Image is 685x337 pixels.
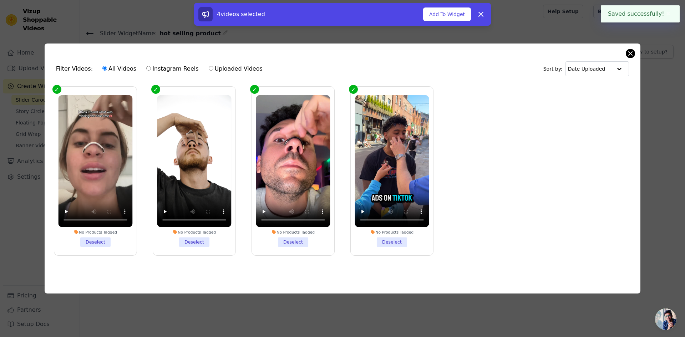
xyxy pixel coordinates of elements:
[655,308,676,330] a: Open chat
[146,64,199,73] label: Instagram Reels
[56,61,267,77] div: Filter Videos:
[543,61,629,76] div: Sort by:
[355,230,429,235] div: No Products Tagged
[58,230,132,235] div: No Products Tagged
[626,49,635,58] button: Close modal
[256,230,330,235] div: No Products Tagged
[423,7,471,21] button: Add To Widget
[217,11,265,17] span: 4 videos selected
[102,64,137,73] label: All Videos
[157,230,231,235] div: No Products Tagged
[208,64,263,73] label: Uploaded Videos
[664,10,673,18] button: Close
[601,5,680,22] div: Saved successfully!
